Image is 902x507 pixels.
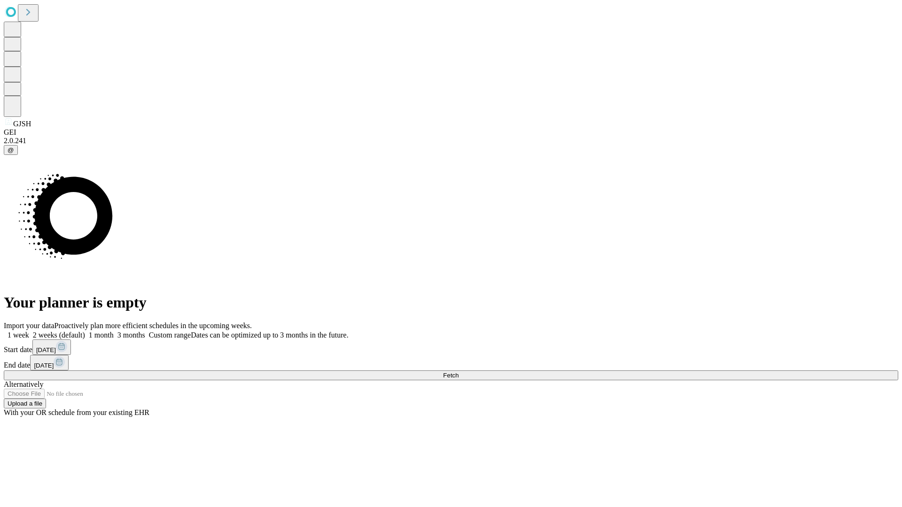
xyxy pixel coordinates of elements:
button: @ [4,145,18,155]
div: Start date [4,339,898,355]
button: Fetch [4,370,898,380]
button: [DATE] [30,355,69,370]
button: [DATE] [32,339,71,355]
span: [DATE] [36,346,56,353]
span: Proactively plan more efficient schedules in the upcoming weeks. [54,322,252,330]
span: Alternatively [4,380,43,388]
span: Dates can be optimized up to 3 months in the future. [191,331,348,339]
div: GEI [4,128,898,137]
button: Upload a file [4,399,46,408]
span: @ [8,146,14,154]
span: Fetch [443,372,459,379]
span: 1 week [8,331,29,339]
h1: Your planner is empty [4,294,898,311]
div: End date [4,355,898,370]
div: 2.0.241 [4,137,898,145]
span: 3 months [117,331,145,339]
span: Import your data [4,322,54,330]
span: 2 weeks (default) [33,331,85,339]
span: GJSH [13,120,31,128]
span: With your OR schedule from your existing EHR [4,408,149,416]
span: [DATE] [34,362,54,369]
span: 1 month [89,331,114,339]
span: Custom range [149,331,191,339]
